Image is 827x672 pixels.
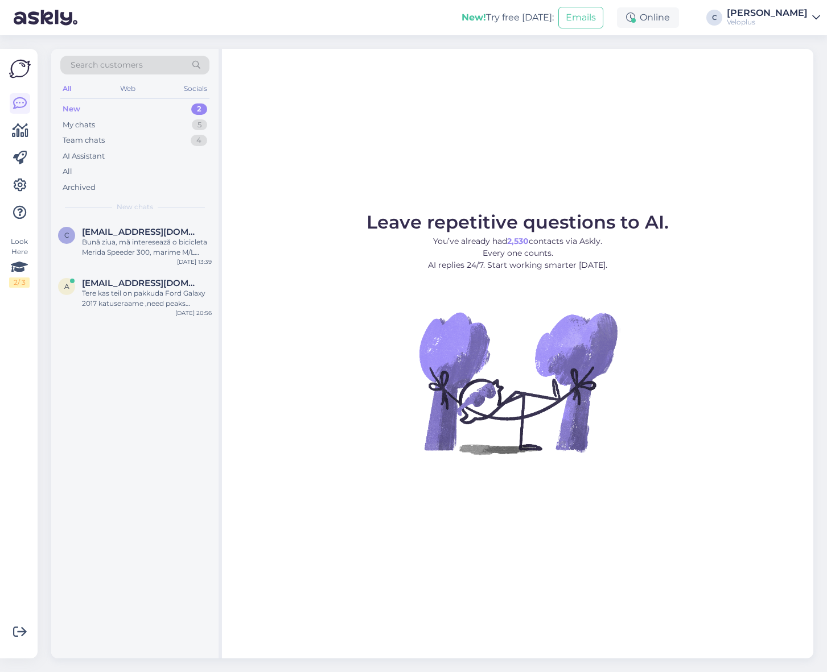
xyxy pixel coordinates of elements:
div: [PERSON_NAME] [727,9,808,18]
b: 2,530 [507,236,529,246]
div: New [63,103,80,115]
img: Askly Logo [9,58,31,80]
div: Veloplus [727,18,808,27]
span: cornelherascu@gmail.com [82,227,200,237]
span: Leave repetitive questions to AI. [367,211,669,233]
span: Search customers [71,59,143,71]
div: All [60,81,73,96]
div: 5 [192,119,207,131]
span: c [64,231,69,239]
span: agris.kuuba.002@mail.ee [82,278,200,288]
div: 2 / 3 [9,277,30,288]
div: Look Here [9,237,30,288]
button: Emails [558,7,603,28]
div: Socials [182,81,209,96]
div: Try free [DATE]: [462,11,554,24]
div: Tere kas teil on pakkuda Ford Galaxy 2017 katuseraame ,need peaks kinnitama siinidele [82,288,212,309]
div: Archived [63,182,96,193]
div: AI Assistant [63,151,105,162]
div: [DATE] 20:56 [175,309,212,317]
div: Online [617,7,679,28]
a: [PERSON_NAME]Veloplus [727,9,820,27]
div: My chats [63,119,95,131]
div: Bună ziua, mă interesează o bicicleta Merida Speeder 300, marime M/L daca aveți pe stoc si livraț... [82,237,212,258]
p: You’ve already had contacts via Askly. Every one counts. AI replies 24/7. Start working smarter [... [367,235,669,271]
span: a [64,282,69,291]
div: 4 [191,135,207,146]
div: All [63,166,72,177]
b: New! [462,12,486,23]
div: C [706,10,722,26]
div: [DATE] 13:39 [177,258,212,266]
img: No Chat active [415,280,620,485]
div: Team chats [63,135,105,146]
div: Web [118,81,138,96]
div: 2 [191,103,207,115]
span: New chats [117,202,153,212]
